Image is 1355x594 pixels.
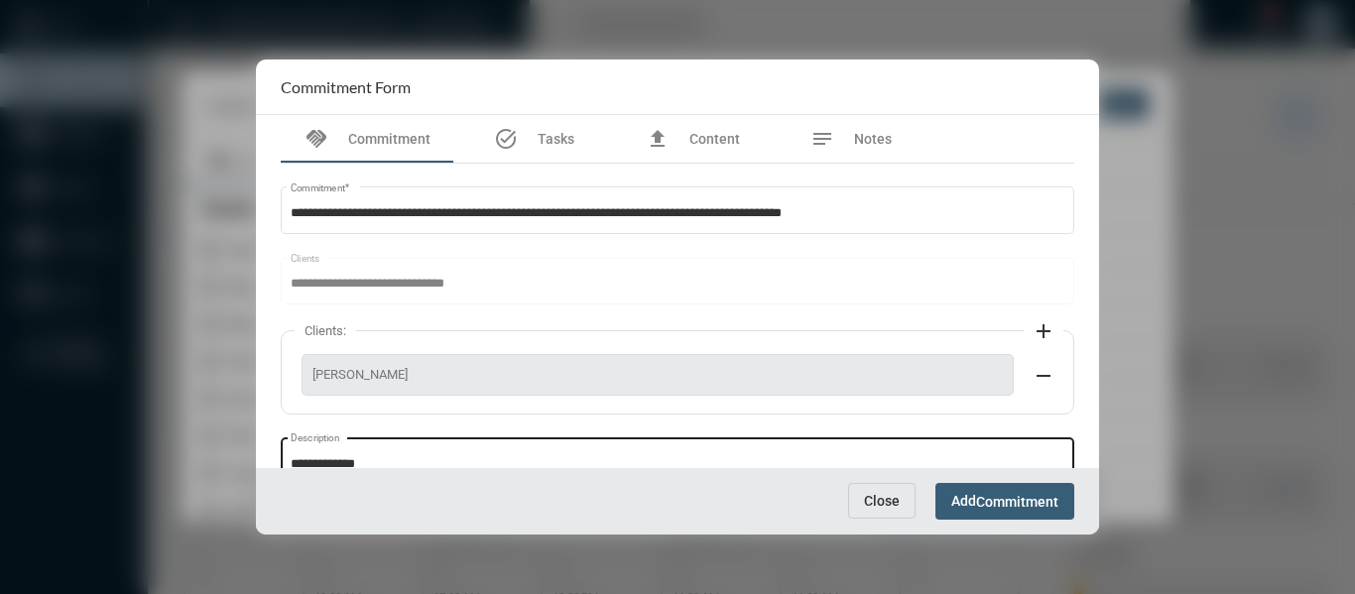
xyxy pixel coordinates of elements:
span: Notes [854,131,892,147]
mat-icon: file_upload [646,127,670,151]
span: Close [864,493,900,509]
span: Content [689,131,740,147]
button: Close [848,483,916,519]
mat-icon: add [1032,319,1055,343]
mat-icon: remove [1032,364,1055,388]
mat-icon: handshake [305,127,328,151]
span: Commitment [976,494,1058,510]
span: Tasks [538,131,574,147]
span: Commitment [348,131,431,147]
button: AddCommitment [935,483,1074,520]
span: Add [951,493,1058,509]
span: [PERSON_NAME] [312,367,1003,382]
h2: Commitment Form [281,77,411,96]
label: Clients: [295,323,356,338]
mat-icon: notes [810,127,834,151]
mat-icon: task_alt [494,127,518,151]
